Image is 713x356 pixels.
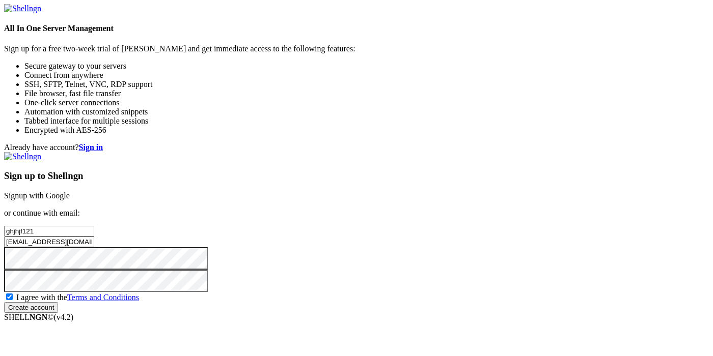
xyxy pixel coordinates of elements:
img: Shellngn [4,4,41,13]
li: SSH, SFTP, Telnet, VNC, RDP support [24,80,709,89]
span: SHELL © [4,313,73,321]
li: Automation with customized snippets [24,107,709,116]
input: Create account [4,302,58,313]
div: Already have account? [4,143,709,152]
span: I agree with the [16,293,139,302]
h4: All In One Server Management [4,24,709,33]
input: Full name [4,226,94,236]
li: File browser, fast file transfer [24,89,709,98]
li: Tabbed interface for multiple sessions [24,116,709,126]
li: Connect from anywhere [24,71,709,80]
li: Secure gateway to your servers [24,62,709,71]
li: Encrypted with AES-256 [24,126,709,135]
h3: Sign up to Shellngn [4,170,709,182]
a: Terms and Conditions [67,293,139,302]
li: One-click server connections [24,98,709,107]
input: Email address [4,236,94,247]
p: or continue with email: [4,209,709,218]
a: Sign in [79,143,103,152]
p: Sign up for a free two-week trial of [PERSON_NAME] and get immediate access to the following feat... [4,44,709,53]
input: I agree with theTerms and Conditions [6,293,13,300]
img: Shellngn [4,152,41,161]
span: 4.2.0 [54,313,74,321]
b: NGN [30,313,48,321]
a: Signup with Google [4,191,70,200]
